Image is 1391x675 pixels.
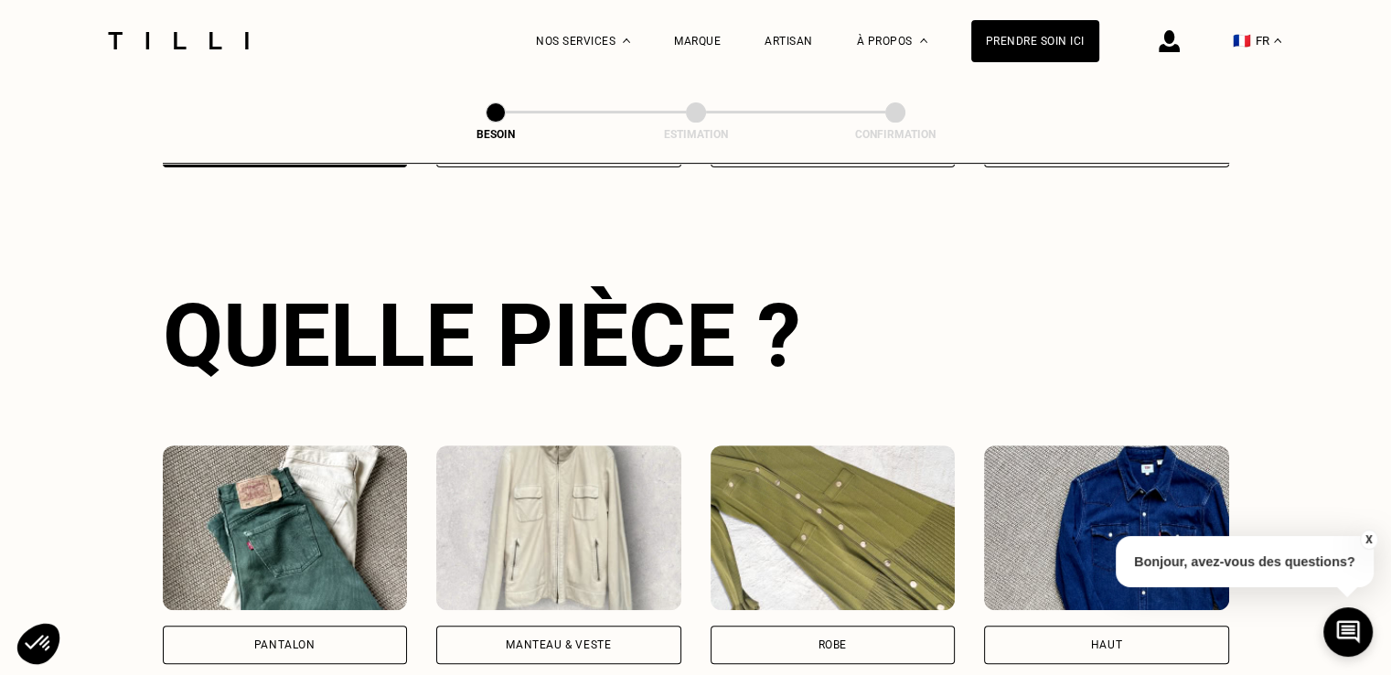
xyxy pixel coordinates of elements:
[506,639,611,650] div: Manteau & Veste
[765,35,813,48] a: Artisan
[1159,30,1180,52] img: icône connexion
[623,38,630,43] img: Menu déroulant
[1116,536,1374,587] p: Bonjour, avez-vous des questions?
[674,35,721,48] a: Marque
[984,445,1229,610] img: Tilli retouche votre Haut
[1091,639,1122,650] div: Haut
[163,284,1229,387] div: Quelle pièce ?
[254,639,316,650] div: Pantalon
[404,128,587,141] div: Besoin
[1233,32,1251,49] span: 🇫🇷
[804,128,987,141] div: Confirmation
[711,445,956,610] img: Tilli retouche votre Robe
[920,38,927,43] img: Menu déroulant à propos
[163,445,408,610] img: Tilli retouche votre Pantalon
[1274,38,1281,43] img: menu déroulant
[1359,530,1377,550] button: X
[819,639,847,650] div: Robe
[971,20,1099,62] a: Prendre soin ici
[102,32,255,49] img: Logo du service de couturière Tilli
[436,445,681,610] img: Tilli retouche votre Manteau & Veste
[605,128,787,141] div: Estimation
